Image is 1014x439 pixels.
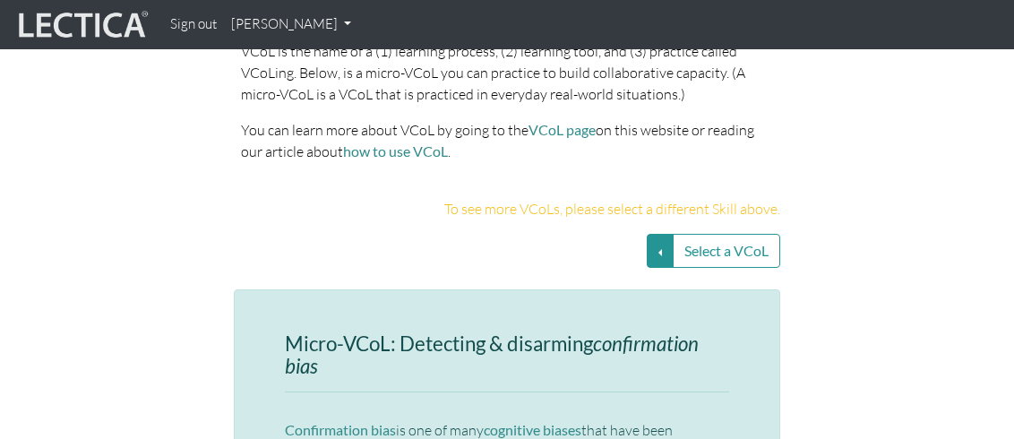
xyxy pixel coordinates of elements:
h3: Micro-VCoL: Detecting & disarming [285,333,729,377]
a: [PERSON_NAME] [224,7,358,42]
a: cognitive biases [484,421,581,438]
img: lecticalive [14,8,149,42]
a: VCoL page [528,121,596,138]
a: Confirmation bias [285,421,396,438]
p: To see more VCoLs, please select a different Skill above. [234,198,780,219]
p: VCoL is the name of a (1) learning process, (2) learning tool, and (3) practice called VCoLing. B... [241,40,773,105]
p: You can learn more about VCoL by going to the on this website or reading our article about . [241,119,773,162]
a: Sign out [163,7,224,42]
button: Select a VCoL [673,234,780,268]
i: confirmation bias [285,331,699,378]
a: how to use VCoL [343,142,448,159]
